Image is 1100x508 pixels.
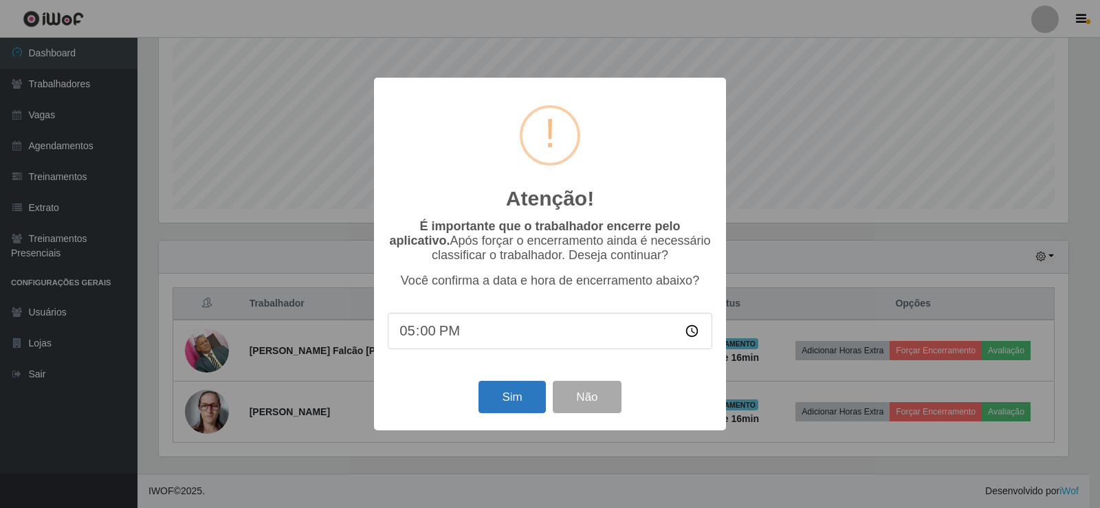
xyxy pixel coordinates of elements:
[506,186,594,211] h2: Atenção!
[389,219,680,247] b: É importante que o trabalhador encerre pelo aplicativo.
[553,381,621,413] button: Não
[388,274,712,288] p: Você confirma a data e hora de encerramento abaixo?
[478,381,545,413] button: Sim
[388,219,712,263] p: Após forçar o encerramento ainda é necessário classificar o trabalhador. Deseja continuar?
